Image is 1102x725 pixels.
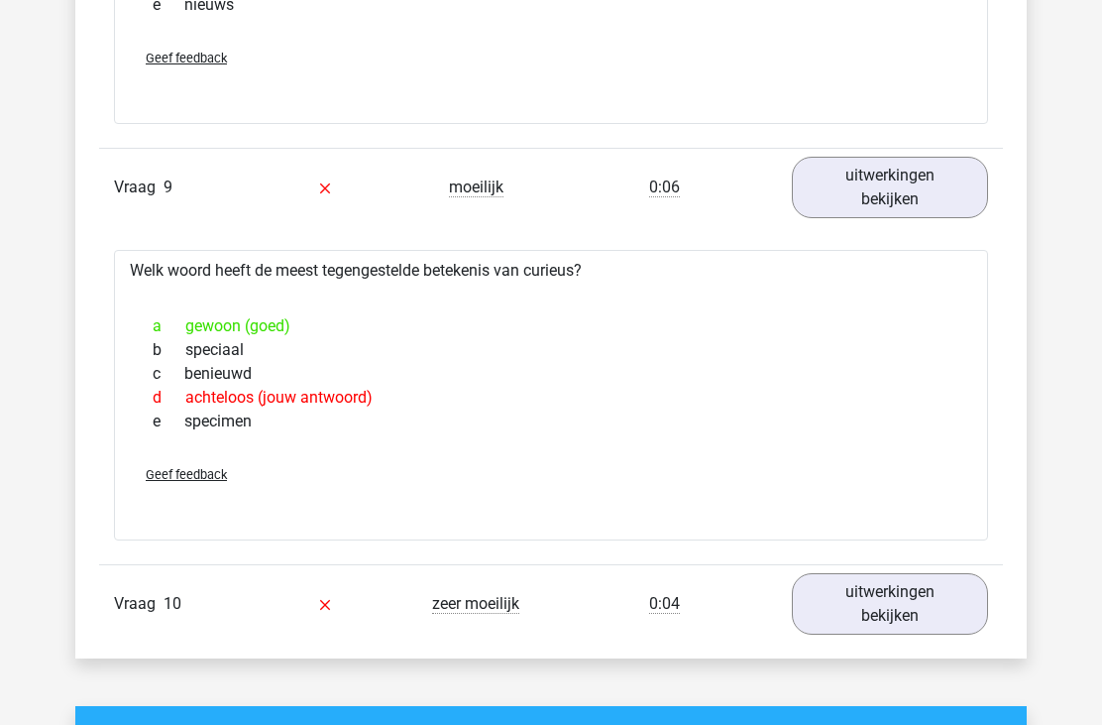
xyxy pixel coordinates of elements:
[146,52,227,66] span: Geef feedback
[153,411,184,434] span: e
[153,387,185,411] span: d
[449,179,503,198] span: moeilijk
[138,315,964,339] div: gewoon (goed)
[114,251,988,542] div: Welk woord heeft de meest tegengestelde betekenis van curieus?
[164,179,172,197] span: 9
[138,363,964,387] div: benieuwd
[792,158,988,219] a: uitwerkingen bekijken
[164,595,181,614] span: 10
[146,468,227,483] span: Geef feedback
[153,315,185,339] span: a
[649,595,680,615] span: 0:04
[153,339,185,363] span: b
[153,363,184,387] span: c
[138,339,964,363] div: speciaal
[432,595,519,615] span: zeer moeilijk
[792,574,988,636] a: uitwerkingen bekijken
[114,593,164,617] span: Vraag
[649,179,680,198] span: 0:06
[138,411,964,434] div: specimen
[114,177,164,200] span: Vraag
[138,387,964,411] div: achteloos (jouw antwoord)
